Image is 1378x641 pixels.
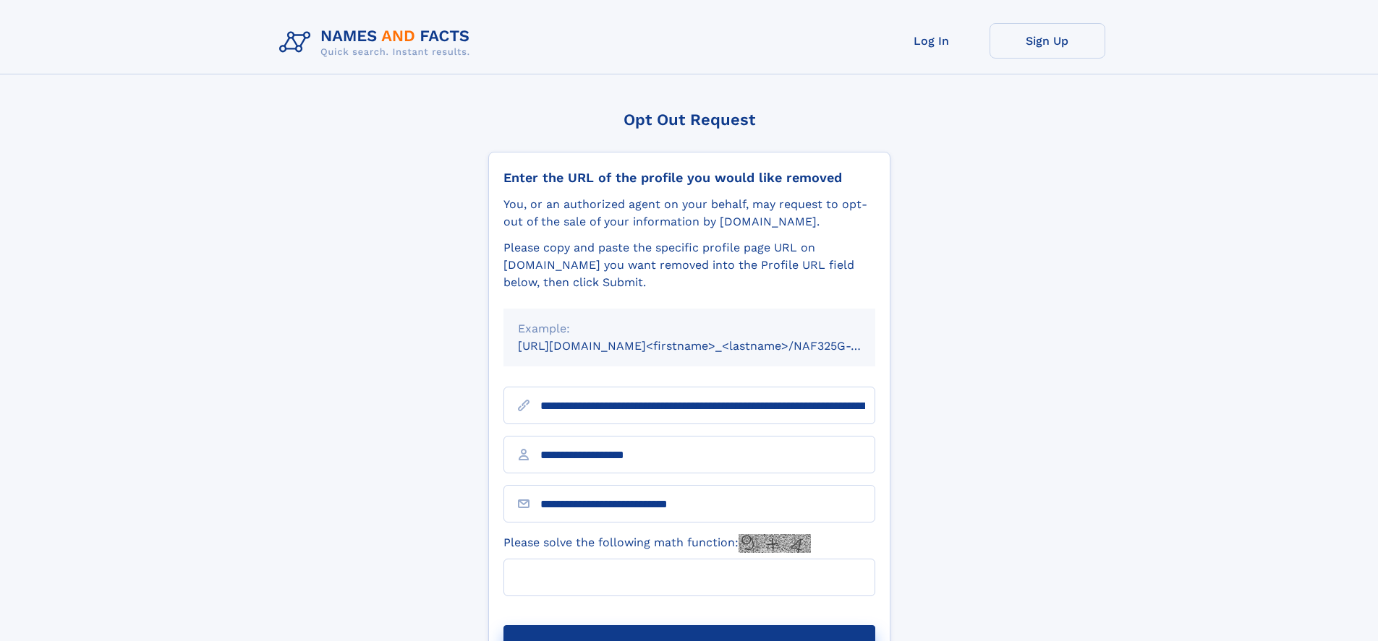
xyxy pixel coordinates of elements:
div: Please copy and paste the specific profile page URL on [DOMAIN_NAME] you want removed into the Pr... [503,239,875,291]
a: Sign Up [990,23,1105,59]
img: Logo Names and Facts [273,23,482,62]
div: Opt Out Request [488,111,890,129]
div: You, or an authorized agent on your behalf, may request to opt-out of the sale of your informatio... [503,196,875,231]
small: [URL][DOMAIN_NAME]<firstname>_<lastname>/NAF325G-xxxxxxxx [518,339,903,353]
a: Log In [874,23,990,59]
div: Example: [518,320,861,337]
div: Enter the URL of the profile you would like removed [503,170,875,186]
label: Please solve the following math function: [503,534,811,553]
